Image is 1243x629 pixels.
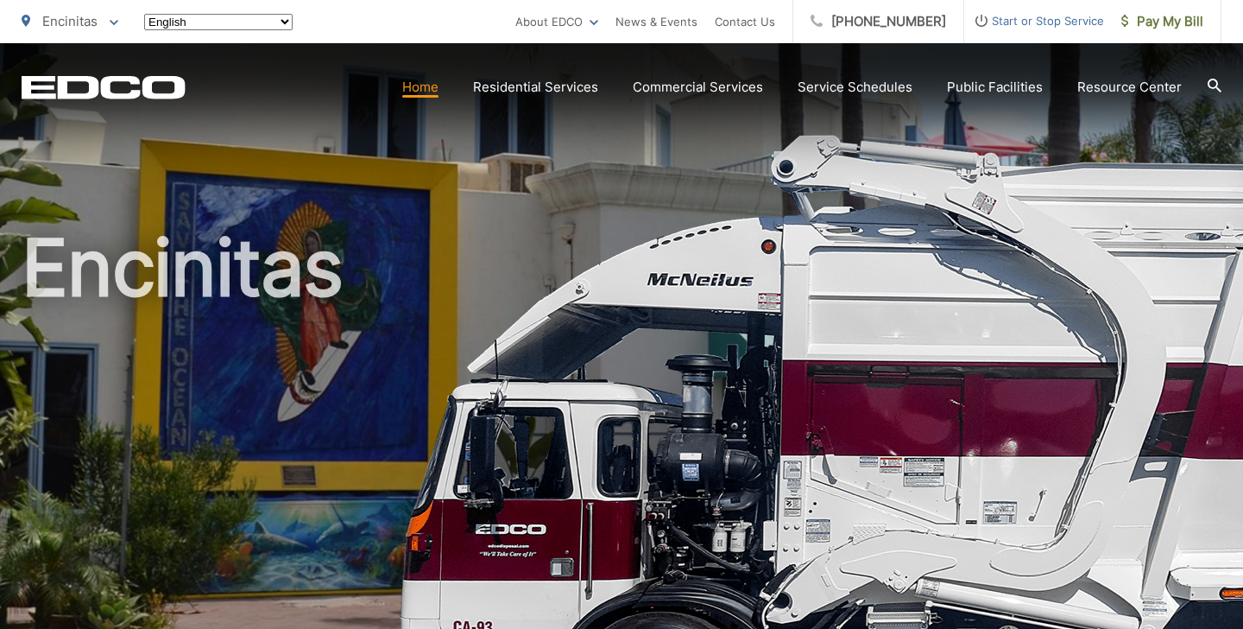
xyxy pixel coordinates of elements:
[42,13,98,29] span: Encinitas
[22,75,186,99] a: EDCD logo. Return to the homepage.
[402,77,439,98] a: Home
[515,11,598,32] a: About EDCO
[1121,11,1203,32] span: Pay My Bill
[798,77,912,98] a: Service Schedules
[473,77,598,98] a: Residential Services
[615,11,697,32] a: News & Events
[715,11,775,32] a: Contact Us
[1077,77,1182,98] a: Resource Center
[947,77,1043,98] a: Public Facilities
[633,77,763,98] a: Commercial Services
[144,14,293,30] select: Select a language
